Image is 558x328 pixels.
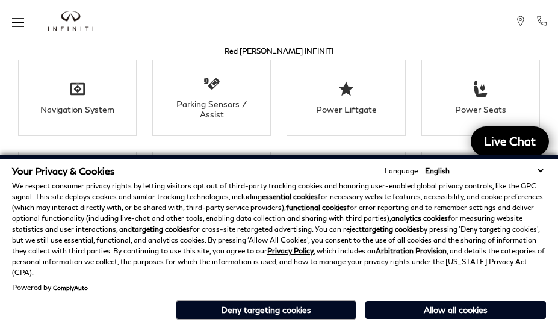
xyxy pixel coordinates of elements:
strong: essential cookies [262,192,318,201]
a: infiniti [48,11,93,31]
div: Power Liftgate [303,104,389,114]
span: Your Privacy & Cookies [12,165,115,176]
div: Power Seats [438,104,524,114]
strong: targeting cookies [362,224,420,234]
div: Language: [385,167,420,175]
strong: Arbitration Provision [376,246,447,255]
div: Navigation System [34,104,120,114]
div: Powered by [12,284,88,291]
a: Live Chat [471,126,549,156]
a: Privacy Policy [267,246,314,255]
select: Language Select [422,165,546,176]
a: ComplyAuto [53,284,88,291]
img: INFINITI [48,11,93,31]
div: Parking Sensors / Assist [169,99,255,119]
p: We respect consumer privacy rights by letting visitors opt out of third-party tracking cookies an... [12,181,546,278]
strong: functional cookies [286,203,347,212]
strong: targeting cookies [132,224,190,234]
strong: analytics cookies [391,214,448,223]
a: Red [PERSON_NAME] INFINITI [225,46,333,55]
button: Allow all cookies [365,301,546,319]
button: Deny targeting cookies [176,300,356,320]
span: Live Chat [478,134,542,149]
